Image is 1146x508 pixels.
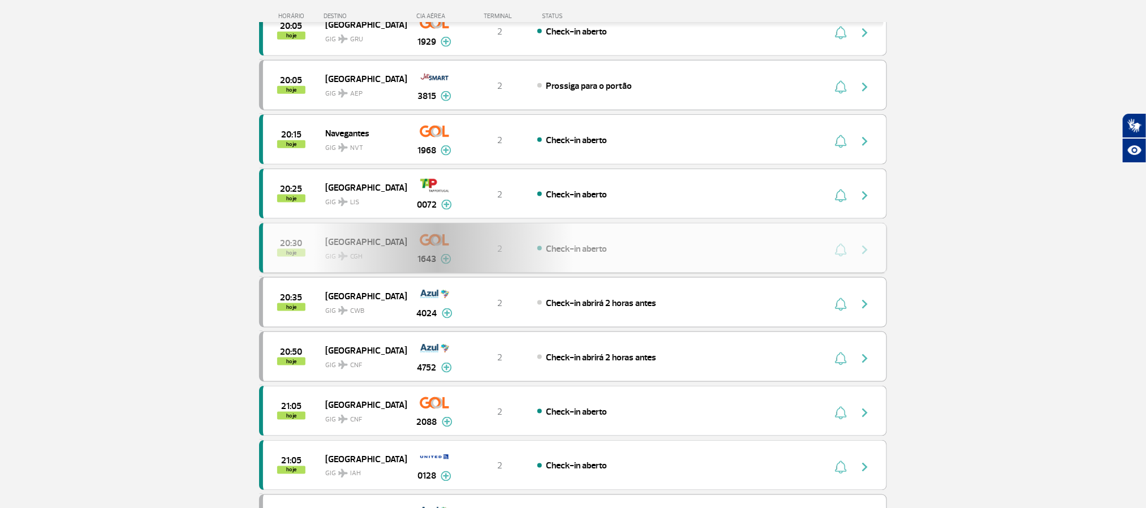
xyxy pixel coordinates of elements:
img: destiny_airplane.svg [338,197,348,206]
span: 2025-09-24 20:05:00 [281,22,303,30]
img: sino-painel-voo.svg [835,80,847,94]
span: Navegantes [325,126,398,140]
img: destiny_airplane.svg [338,35,348,44]
span: GIG [325,463,398,479]
img: destiny_airplane.svg [338,89,348,98]
img: destiny_airplane.svg [338,306,348,315]
span: 2 [497,298,502,309]
span: 2025-09-24 20:25:00 [281,185,303,193]
span: hoje [277,86,305,94]
img: seta-direita-painel-voo.svg [858,189,872,203]
span: hoje [277,140,305,148]
span: hoje [277,466,305,474]
span: 0072 [417,198,437,212]
span: [GEOGRAPHIC_DATA] [325,451,398,466]
span: NVT [350,143,363,153]
span: Check-in aberto [546,26,607,37]
div: HORÁRIO [262,12,324,20]
span: 2 [497,352,502,363]
span: 2 [497,26,502,37]
span: [GEOGRAPHIC_DATA] [325,180,398,195]
img: seta-direita-painel-voo.svg [858,298,872,311]
span: Check-in aberto [546,135,607,146]
div: Plugin de acessibilidade da Hand Talk. [1122,113,1146,163]
span: [GEOGRAPHIC_DATA] [325,71,398,86]
span: 1929 [417,35,436,49]
span: LIS [350,197,359,208]
span: Prossiga para o portão [546,80,632,92]
span: hoje [277,32,305,40]
span: 1968 [417,144,436,157]
span: Check-in aberto [546,189,607,200]
button: Abrir tradutor de língua de sinais. [1122,113,1146,138]
span: 2 [497,406,502,417]
span: 2025-09-24 20:05:00 [281,76,303,84]
img: sino-painel-voo.svg [835,189,847,203]
div: DESTINO [324,12,407,20]
img: sino-painel-voo.svg [835,135,847,148]
span: 2 [497,80,502,92]
button: Abrir recursos assistivos. [1122,138,1146,163]
span: 2 [497,460,502,472]
span: AEP [350,89,363,99]
span: GIG [325,28,398,45]
span: Check-in aberto [546,460,607,472]
span: Check-in abrirá 2 horas antes [546,298,656,309]
img: sino-painel-voo.svg [835,352,847,365]
span: [GEOGRAPHIC_DATA] [325,397,398,412]
img: seta-direita-painel-voo.svg [858,135,872,148]
span: hoje [277,412,305,420]
img: sino-painel-voo.svg [835,26,847,40]
img: seta-direita-painel-voo.svg [858,406,872,420]
span: GIG [325,354,398,371]
span: [GEOGRAPHIC_DATA] [325,343,398,358]
div: CIA AÉREA [406,12,463,20]
img: mais-info-painel-voo.svg [442,417,453,427]
span: GIG [325,191,398,208]
span: GRU [350,35,363,45]
img: mais-info-painel-voo.svg [441,91,451,101]
span: 4024 [417,307,437,320]
span: CNF [350,360,362,371]
span: GIG [325,300,398,316]
span: [GEOGRAPHIC_DATA] [325,289,398,303]
span: 2088 [417,415,437,429]
img: mais-info-painel-voo.svg [441,145,451,156]
img: seta-direita-painel-voo.svg [858,80,872,94]
span: 4752 [417,361,437,374]
img: seta-direita-painel-voo.svg [858,352,872,365]
img: mais-info-painel-voo.svg [442,308,453,318]
img: sino-painel-voo.svg [835,406,847,420]
img: destiny_airplane.svg [338,415,348,424]
img: mais-info-painel-voo.svg [441,37,451,47]
img: mais-info-painel-voo.svg [441,363,452,373]
img: mais-info-painel-voo.svg [441,200,452,210]
span: 2025-09-24 20:15:00 [281,131,301,139]
span: CNF [350,415,362,425]
span: 2025-09-24 20:50:00 [281,348,303,356]
img: destiny_airplane.svg [338,469,348,478]
span: 2025-09-24 21:05:00 [281,457,301,464]
span: GIG [325,137,398,153]
span: CWB [350,306,364,316]
img: destiny_airplane.svg [338,143,348,152]
img: sino-painel-voo.svg [835,460,847,474]
img: destiny_airplane.svg [338,360,348,369]
img: mais-info-painel-voo.svg [441,471,451,481]
img: seta-direita-painel-voo.svg [858,460,872,474]
img: seta-direita-painel-voo.svg [858,26,872,40]
span: 2025-09-24 20:35:00 [281,294,303,302]
span: 3815 [417,89,436,103]
span: 2 [497,135,502,146]
span: 2025-09-24 21:05:00 [281,402,301,410]
span: 0128 [417,470,436,483]
span: Check-in abrirá 2 horas antes [546,352,656,363]
span: hoje [277,195,305,203]
div: TERMINAL [463,12,536,20]
div: STATUS [536,12,628,20]
span: 2 [497,189,502,200]
span: hoje [277,358,305,365]
span: Check-in aberto [546,406,607,417]
span: hoje [277,303,305,311]
span: GIG [325,408,398,425]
